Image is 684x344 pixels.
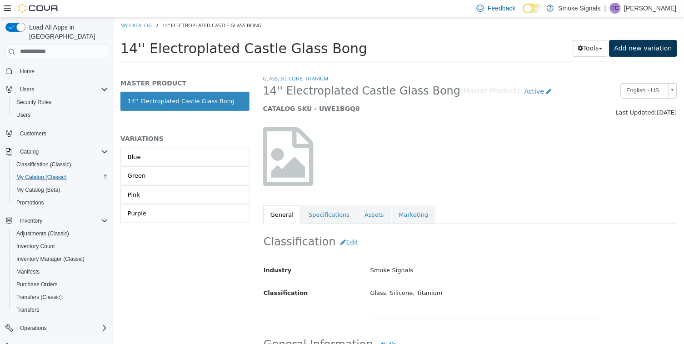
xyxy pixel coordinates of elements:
a: Promotions [13,197,48,208]
button: Classification (Classic) [9,158,112,171]
button: My Catalog (Beta) [9,184,112,196]
span: Inventory Manager (Classic) [16,255,85,263]
button: Inventory [2,214,112,227]
button: Edit [260,319,287,336]
span: Security Roles [16,99,51,106]
input: Dark Mode [523,4,542,13]
p: [PERSON_NAME] [624,3,677,14]
span: Transfers (Classic) [13,292,108,303]
h2: General Information [150,319,563,336]
span: Transfers [16,306,39,314]
p: Smoke Signals [559,3,601,14]
div: Green [14,154,32,163]
a: Inventory Manager (Classic) [13,254,88,264]
button: Catalog [16,146,42,157]
span: Active [411,70,430,78]
a: My Catalog [7,5,38,11]
button: Adjustments (Classic) [9,227,112,240]
h5: CATALOG SKU - UWE1BGQ8 [150,87,457,95]
button: Users [16,84,38,95]
h2: Classification [150,217,563,234]
div: Smoke Signals [250,245,570,261]
div: Blue [14,135,27,145]
a: Customers [16,128,50,139]
span: Users [16,111,30,119]
button: Transfers [9,304,112,316]
span: Feedback [488,4,515,13]
button: Transfers (Classic) [9,291,112,304]
span: Classification (Classic) [16,161,71,168]
button: Inventory [16,215,46,226]
a: Add new variation [496,23,564,40]
span: Classification [150,272,195,279]
a: Manifests [13,266,43,277]
span: Catalog [20,148,39,155]
button: Catalog [2,145,112,158]
span: Classification (Classic) [13,159,108,170]
span: Inventory Count [13,241,108,252]
span: 14'' Electroplated Castle Glass Bong [7,23,254,39]
button: Promotions [9,196,112,209]
a: Specifications [188,188,243,207]
a: Marketing [278,188,322,207]
button: Inventory Manager (Classic) [9,253,112,265]
button: Users [2,83,112,96]
span: Promotions [13,197,108,208]
span: My Catalog (Classic) [16,174,67,181]
a: Classification (Classic) [13,159,75,170]
span: Inventory Manager (Classic) [13,254,108,264]
span: Last Updated: [502,92,544,99]
span: Users [20,86,34,93]
span: TC [612,3,619,14]
span: Customers [20,130,46,137]
span: 14'' Electroplated Castle Glass Bong [150,67,347,81]
span: Adjustments (Classic) [16,230,69,237]
span: Catalog [16,146,108,157]
a: Assets [244,188,277,207]
a: Transfers [13,304,43,315]
button: Inventory Count [9,240,112,253]
span: Inventory [20,217,42,224]
span: Industry [150,249,178,256]
span: Inventory Count [16,243,55,250]
span: My Catalog (Beta) [13,184,108,195]
img: Cova [18,4,59,13]
span: My Catalog (Beta) [16,186,60,194]
span: Adjustments (Classic) [13,228,108,239]
span: Customers [16,128,108,139]
span: Promotions [16,199,44,206]
h5: MASTER PRODUCT [7,62,136,70]
a: Adjustments (Classic) [13,228,73,239]
span: Home [20,68,35,75]
button: Manifests [9,265,112,278]
div: Tory Chickite [610,3,621,14]
button: Operations [16,323,50,334]
span: Users [13,110,108,120]
small: [Master Product] [347,70,406,78]
a: My Catalog (Classic) [13,172,70,183]
a: Security Roles [13,97,55,108]
span: Load All Apps in [GEOGRAPHIC_DATA] [25,23,108,41]
span: Home [16,65,108,77]
div: Glass, Silicone, Titanium [250,268,570,284]
span: Purchase Orders [16,281,58,288]
span: Operations [16,323,108,334]
a: Glass, Silicone, Titanium [150,58,215,65]
a: Purchase Orders [13,279,61,290]
button: Purchase Orders [9,278,112,291]
span: Purchase Orders [13,279,108,290]
button: Security Roles [9,96,112,109]
button: Users [9,109,112,121]
button: Home [2,65,112,78]
span: Transfers [13,304,108,315]
button: Customers [2,127,112,140]
a: Home [16,66,38,77]
span: [DATE] [544,92,564,99]
a: Users [13,110,34,120]
button: My Catalog (Classic) [9,171,112,184]
span: My Catalog (Classic) [13,172,108,183]
a: 14'' Electroplated Castle Glass Bong [7,75,136,94]
span: Manifests [16,268,40,275]
button: Edit [222,217,250,234]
